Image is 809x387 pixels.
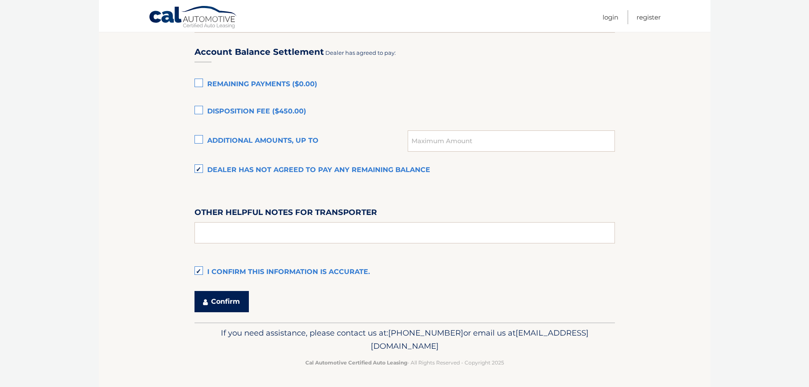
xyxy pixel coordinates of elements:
[408,130,615,152] input: Maximum Amount
[200,358,609,367] p: - All Rights Reserved - Copyright 2025
[637,10,661,24] a: Register
[194,291,249,312] button: Confirm
[194,206,377,222] label: Other helpful notes for transporter
[200,326,609,353] p: If you need assistance, please contact us at: or email us at
[194,162,615,179] label: Dealer has not agreed to pay any remaining balance
[388,328,463,338] span: [PHONE_NUMBER]
[194,133,408,150] label: Additional amounts, up to
[149,6,238,30] a: Cal Automotive
[194,103,615,120] label: Disposition Fee ($450.00)
[194,76,615,93] label: Remaining Payments ($0.00)
[603,10,618,24] a: Login
[194,47,324,57] h3: Account Balance Settlement
[305,359,407,366] strong: Cal Automotive Certified Auto Leasing
[194,264,615,281] label: I confirm this information is accurate.
[325,49,396,56] span: Dealer has agreed to pay:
